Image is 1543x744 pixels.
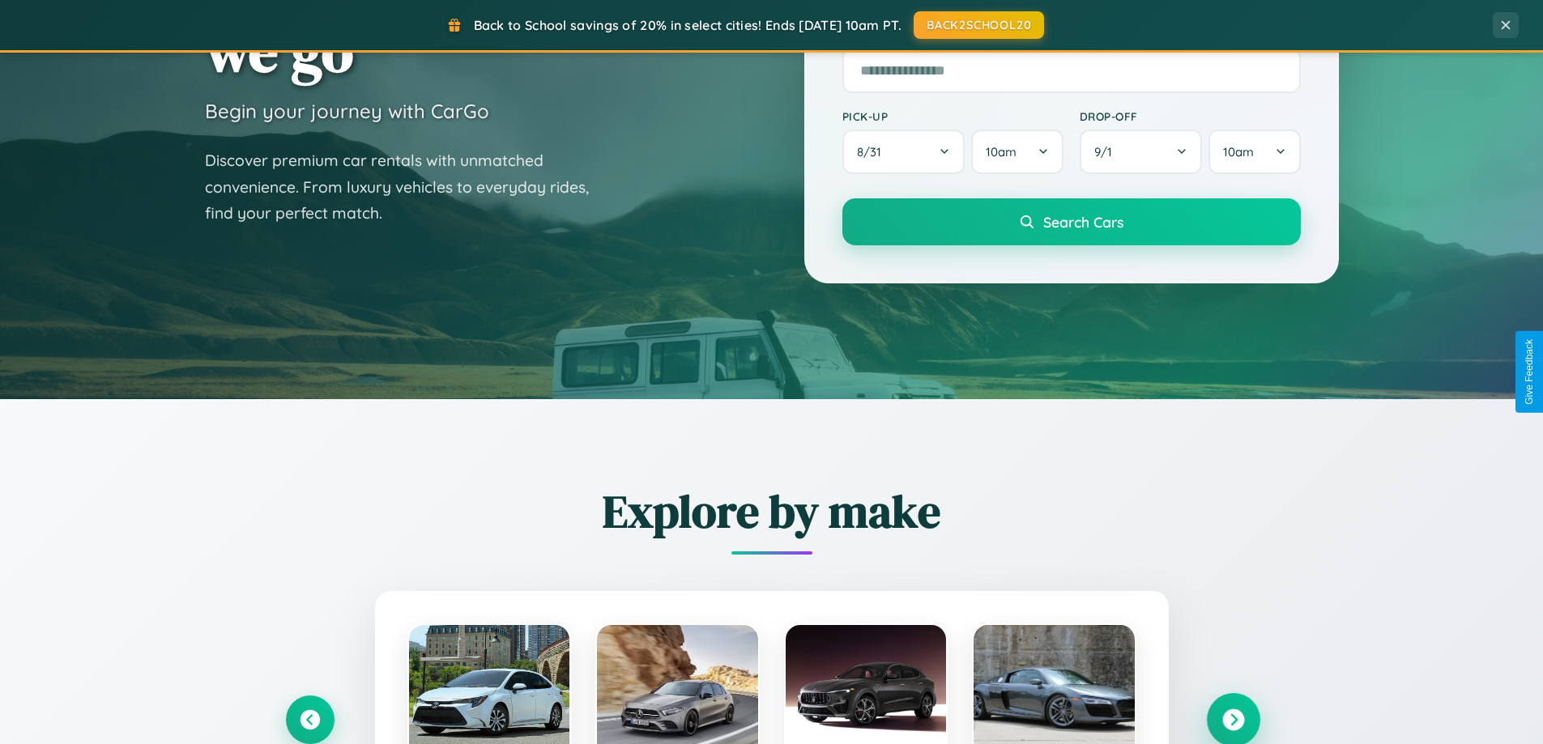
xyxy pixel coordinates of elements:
button: 10am [1208,130,1300,174]
span: 10am [986,144,1017,159]
span: 10am [1223,144,1254,159]
p: Discover premium car rentals with unmatched convenience. From luxury vehicles to everyday rides, ... [205,147,610,227]
span: 8 / 31 [857,144,889,159]
button: BACK2SCHOOL20 [914,11,1044,39]
span: Back to School savings of 20% in select cities! Ends [DATE] 10am PT. [474,17,902,33]
span: 9 / 1 [1094,144,1120,159]
label: Drop-off [1080,109,1301,123]
h2: Explore by make [286,480,1258,542]
button: 8/31 [842,130,965,174]
div: Give Feedback [1524,339,1535,405]
button: 10am [971,130,1063,174]
label: Pick-up [842,109,1063,123]
button: 9/1 [1080,130,1203,174]
button: Search Cars [842,198,1301,245]
span: Search Cars [1043,213,1123,231]
h3: Begin your journey with CarGo [205,99,489,123]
